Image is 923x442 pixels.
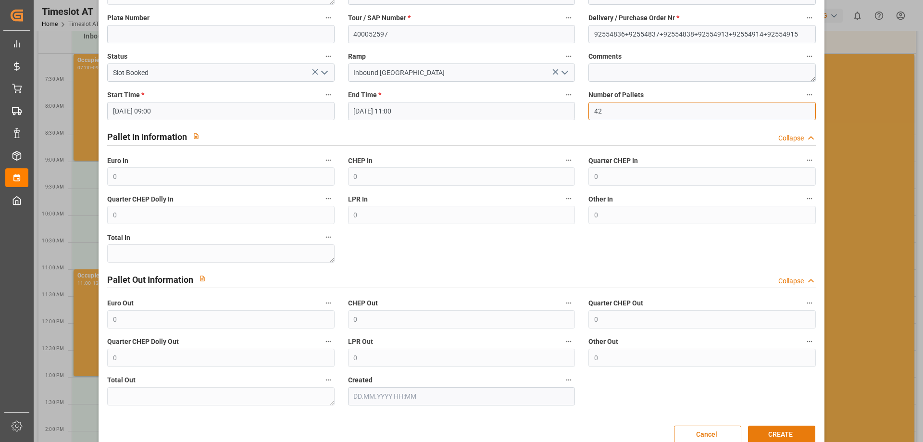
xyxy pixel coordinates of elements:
[803,50,816,63] button: Comments
[588,194,613,204] span: Other In
[562,374,575,386] button: Created
[322,231,335,243] button: Total In
[348,337,373,347] span: LPR Out
[557,65,572,80] button: open menu
[187,127,205,145] button: View description
[107,194,174,204] span: Quarter CHEP Dolly In
[803,88,816,101] button: Number of Pallets
[803,335,816,348] button: Other Out
[562,154,575,166] button: CHEP In
[562,12,575,24] button: Tour / SAP Number *
[588,51,622,62] span: Comments
[803,192,816,205] button: Other In
[348,156,373,166] span: CHEP In
[322,192,335,205] button: Quarter CHEP Dolly In
[588,337,618,347] span: Other Out
[348,298,378,308] span: CHEP Out
[107,51,127,62] span: Status
[348,102,575,120] input: DD.MM.YYYY HH:MM
[348,13,411,23] span: Tour / SAP Number
[588,156,638,166] span: Quarter CHEP In
[588,13,679,23] span: Delivery / Purchase Order Nr
[107,337,179,347] span: Quarter CHEP Dolly Out
[322,154,335,166] button: Euro In
[588,90,644,100] span: Number of Pallets
[348,387,575,405] input: DD.MM.YYYY HH:MM
[562,88,575,101] button: End Time *
[107,130,187,143] h2: Pallet In Information
[348,63,575,82] input: Type to search/select
[107,298,134,308] span: Euro Out
[316,65,331,80] button: open menu
[107,13,150,23] span: Plate Number
[348,194,368,204] span: LPR In
[107,90,144,100] span: Start Time
[562,50,575,63] button: Ramp
[348,375,373,385] span: Created
[803,297,816,309] button: Quarter CHEP Out
[562,335,575,348] button: LPR Out
[562,297,575,309] button: CHEP Out
[348,90,381,100] span: End Time
[107,233,130,243] span: Total In
[778,276,804,286] div: Collapse
[562,192,575,205] button: LPR In
[322,297,335,309] button: Euro Out
[107,273,193,286] h2: Pallet Out Information
[322,12,335,24] button: Plate Number
[322,335,335,348] button: Quarter CHEP Dolly Out
[322,50,335,63] button: Status
[107,375,136,385] span: Total Out
[107,63,334,82] input: Type to search/select
[322,88,335,101] button: Start Time *
[348,51,366,62] span: Ramp
[803,154,816,166] button: Quarter CHEP In
[193,269,212,288] button: View description
[107,156,128,166] span: Euro In
[107,102,334,120] input: DD.MM.YYYY HH:MM
[803,12,816,24] button: Delivery / Purchase Order Nr *
[322,374,335,386] button: Total Out
[778,133,804,143] div: Collapse
[588,298,643,308] span: Quarter CHEP Out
